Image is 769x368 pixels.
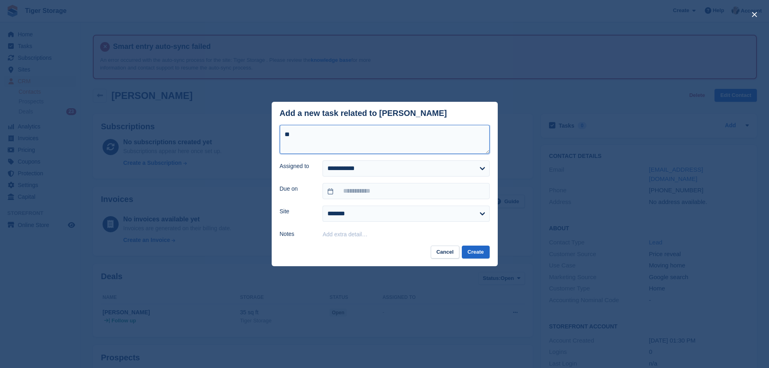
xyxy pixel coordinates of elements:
button: Cancel [431,246,459,259]
div: Add a new task related to [PERSON_NAME] [280,109,447,118]
label: Due on [280,185,313,193]
label: Assigned to [280,162,313,170]
button: close [748,8,761,21]
button: Add extra detail… [323,231,367,238]
label: Notes [280,230,313,238]
label: Site [280,207,313,216]
button: Create [462,246,489,259]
